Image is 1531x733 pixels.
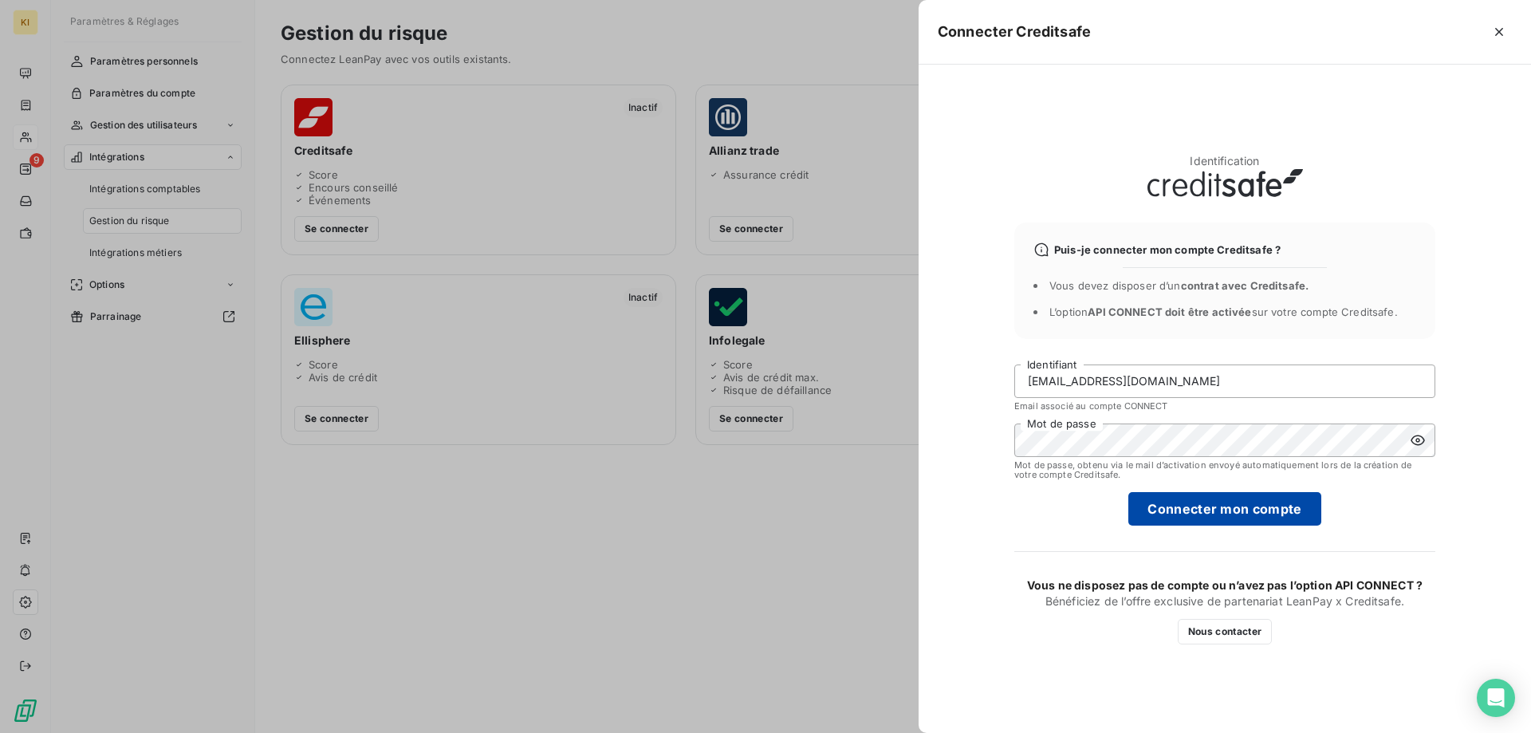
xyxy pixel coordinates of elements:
[1014,401,1435,411] span: Email associé au compte CONNECT
[1190,153,1259,169] span: Identification
[1049,279,1309,292] span: Vous devez disposer d’un
[1088,305,1251,318] span: API CONNECT doit être activée
[1181,279,1309,292] span: contrat avec Creditsafe.
[1014,365,1435,398] input: placeholder
[1477,679,1515,717] div: Open Intercom Messenger
[1049,305,1398,318] span: L’option sur votre compte Creditsafe.
[1147,169,1303,197] img: Credit safe logo
[1054,243,1281,256] span: Puis-je connecter mon compte Creditsafe ?
[938,21,1091,43] h5: Connecter Creditsafe
[1027,577,1423,593] span: Vous ne disposez pas de compte ou n’avez pas l’option API CONNECT ?
[1178,619,1272,644] button: Nous contacter
[1045,593,1404,609] span: Bénéficiez de l’offre exclusive de partenariat LeanPay x Creditsafe.
[1014,460,1435,479] span: Mot de passe, obtenu via le mail d’activation envoyé automatiquement lors de la création de votre...
[1128,492,1320,526] button: Connecter mon compte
